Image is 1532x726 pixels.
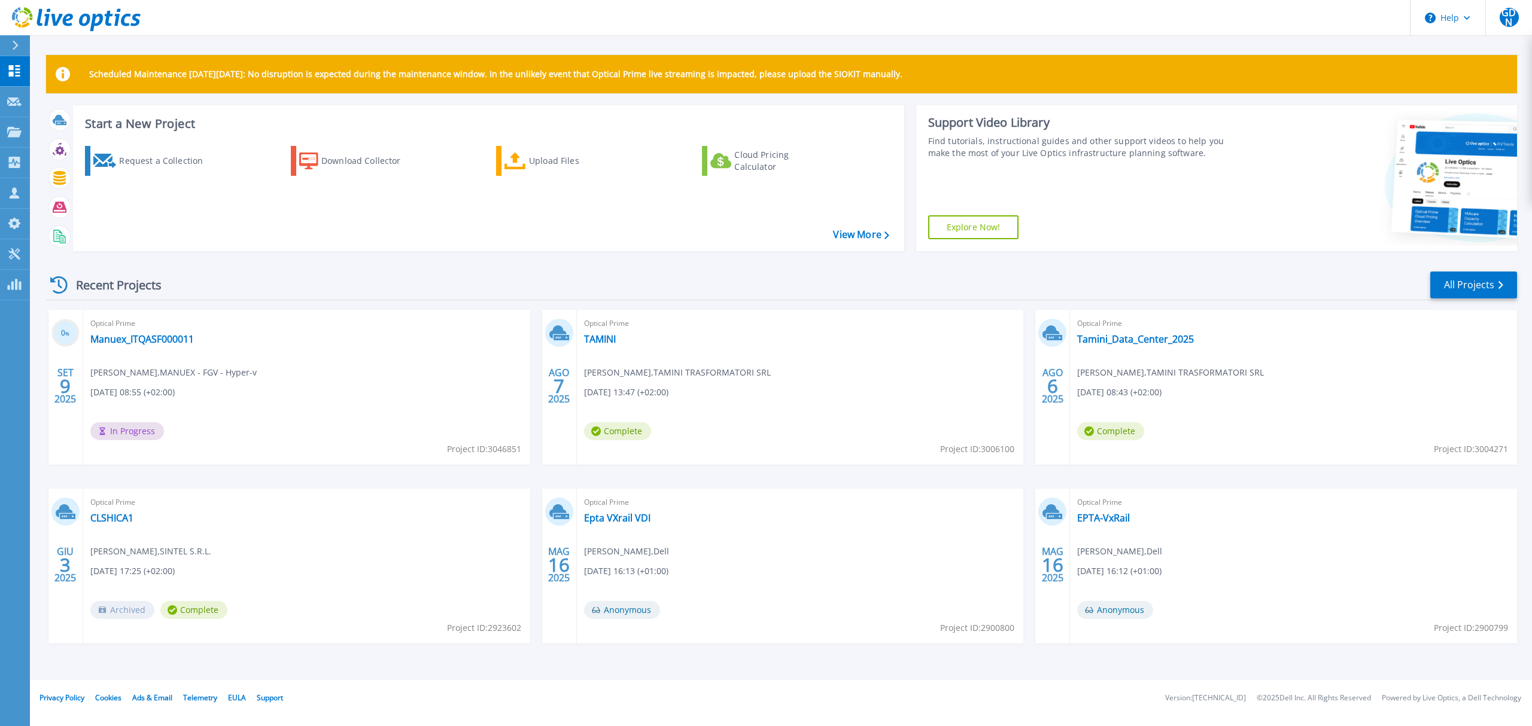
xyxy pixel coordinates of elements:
[60,381,71,391] span: 9
[1382,694,1521,702] li: Powered by Live Optics, a Dell Technology
[90,366,257,379] span: [PERSON_NAME] , MANUEX - FGV - Hyper-v
[1434,443,1508,456] span: Project ID: 3004271
[65,330,69,337] span: %
[1042,560,1063,570] span: 16
[119,149,215,173] div: Request a Collection
[928,215,1019,239] a: Explore Now!
[584,386,668,399] span: [DATE] 13:47 (+02:00)
[90,545,211,558] span: [PERSON_NAME] , SINTEL S.R.L.
[584,366,771,379] span: [PERSON_NAME] , TAMINI TRASFORMATORI SRL
[132,693,172,703] a: Ads & Email
[90,601,154,619] span: Archived
[257,693,283,703] a: Support
[1434,621,1508,635] span: Project ID: 2900799
[1047,381,1058,391] span: 6
[90,333,194,345] a: Manuex_ITQASF000011
[1077,565,1162,578] span: [DATE] 16:12 (+01:00)
[85,146,218,176] a: Request a Collection
[90,317,523,330] span: Optical Prime
[928,135,1239,159] div: Find tutorials, instructional guides and other support videos to help you make the most of your L...
[1500,8,1519,27] span: GDN
[584,333,616,345] a: TAMINI
[160,601,227,619] span: Complete
[89,69,902,79] p: Scheduled Maintenance [DATE][DATE]: No disruption is expected during the maintenance window. In t...
[447,443,521,456] span: Project ID: 3046851
[90,512,133,524] a: CLSHICA1
[90,496,523,509] span: Optical Prime
[1430,272,1517,298] a: All Projects
[39,693,84,703] a: Privacy Policy
[60,560,71,570] span: 3
[1077,512,1130,524] a: EPTA-VxRail
[1077,317,1510,330] span: Optical Prime
[928,115,1239,130] div: Support Video Library
[584,512,651,524] a: Epta VXrail VDI
[584,496,1017,509] span: Optical Prime
[1077,366,1264,379] span: [PERSON_NAME] , TAMINI TRASFORMATORI SRL
[54,364,77,408] div: SET 2025
[90,386,175,399] span: [DATE] 08:55 (+02:00)
[940,443,1014,456] span: Project ID: 3006100
[1077,386,1162,399] span: [DATE] 08:43 (+02:00)
[321,149,417,173] div: Download Collector
[90,422,164,440] span: In Progress
[584,565,668,578] span: [DATE] 16:13 (+01:00)
[584,545,669,558] span: [PERSON_NAME] , Dell
[1041,543,1064,587] div: MAG 2025
[1041,364,1064,408] div: AGO 2025
[734,149,830,173] div: Cloud Pricing Calculator
[702,146,835,176] a: Cloud Pricing Calculator
[85,117,889,130] h3: Start a New Project
[833,229,889,240] a: View More
[529,149,625,173] div: Upload Files
[291,146,424,176] a: Download Collector
[1165,694,1246,702] li: Version: [TECHNICAL_ID]
[548,543,570,587] div: MAG 2025
[548,560,570,570] span: 16
[51,327,80,340] h3: 0
[1077,601,1153,619] span: Anonymous
[584,601,660,619] span: Anonymous
[1077,422,1144,440] span: Complete
[548,364,570,408] div: AGO 2025
[554,381,564,391] span: 7
[940,621,1014,635] span: Project ID: 2900800
[584,317,1017,330] span: Optical Prime
[183,693,217,703] a: Telemetry
[1257,694,1371,702] li: © 2025 Dell Inc. All Rights Reserved
[496,146,630,176] a: Upload Files
[447,621,521,635] span: Project ID: 2923602
[1077,333,1194,345] a: Tamini_Data_Center_2025
[46,270,178,300] div: Recent Projects
[54,543,77,587] div: GIU 2025
[95,693,121,703] a: Cookies
[1077,545,1162,558] span: [PERSON_NAME] , Dell
[584,422,651,440] span: Complete
[90,565,175,578] span: [DATE] 17:25 (+02:00)
[228,693,246,703] a: EULA
[1077,496,1510,509] span: Optical Prime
